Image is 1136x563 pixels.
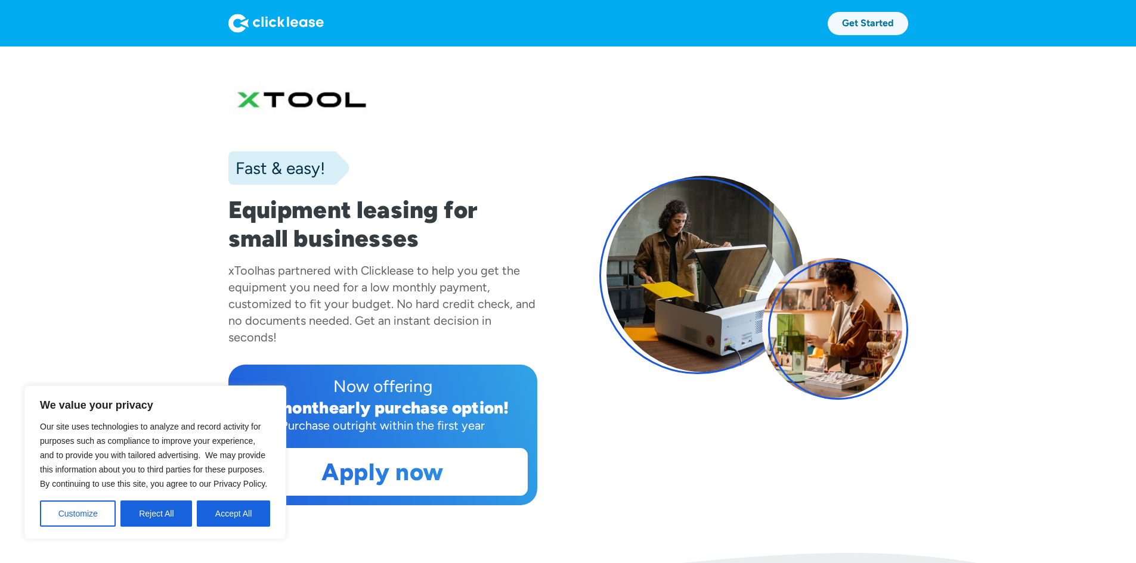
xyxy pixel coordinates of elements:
[238,374,528,398] div: Now offering
[329,397,509,418] div: early purchase option!
[228,14,324,33] img: Logo
[238,417,528,434] div: Purchase outright within the first year
[256,397,329,418] div: 12 month
[40,422,267,489] span: Our site uses technologies to analyze and record activity for purposes such as compliance to impr...
[228,156,325,180] div: Fast & easy!
[120,500,192,527] button: Reject All
[239,449,527,495] a: Apply now
[24,385,286,539] div: We value your privacy
[228,263,536,344] div: has partnered with Clicklease to help you get the equipment you need for a low monthly payment, c...
[197,500,270,527] button: Accept All
[228,195,537,253] h1: Equipment leasing for small businesses
[828,12,908,35] a: Get Started
[228,263,257,278] div: xTool
[40,398,270,412] p: We value your privacy
[40,500,116,527] button: Customize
